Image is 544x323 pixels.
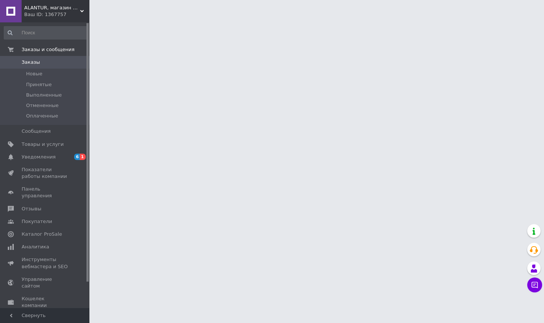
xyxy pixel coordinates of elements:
[22,231,62,238] span: Каталог ProSale
[22,276,69,289] span: Управление сайтом
[22,59,40,66] span: Заказы
[22,244,49,250] span: Аналитика
[4,26,88,40] input: Поиск
[24,11,89,18] div: Ваш ID: 1367757
[22,256,69,270] span: Инструменты вебмастера и SEO
[22,128,51,135] span: Сообщения
[22,295,69,309] span: Кошелек компании
[80,154,86,160] span: 1
[26,81,52,88] span: Принятые
[22,141,64,148] span: Товары и услуги
[22,46,75,53] span: Заказы и сообщения
[24,4,80,11] span: ALANTUR, магазин туристичного спорядження та велосипедів
[527,277,542,292] button: Чат с покупателем
[26,113,58,119] span: Оплаченные
[22,206,41,212] span: Отзывы
[26,92,62,98] span: Выполненные
[74,154,80,160] span: 6
[22,218,52,225] span: Покупатели
[22,166,69,180] span: Показатели работы компании
[26,102,58,109] span: Отмененные
[22,186,69,199] span: Панель управления
[22,154,56,160] span: Уведомления
[26,70,42,77] span: Новые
